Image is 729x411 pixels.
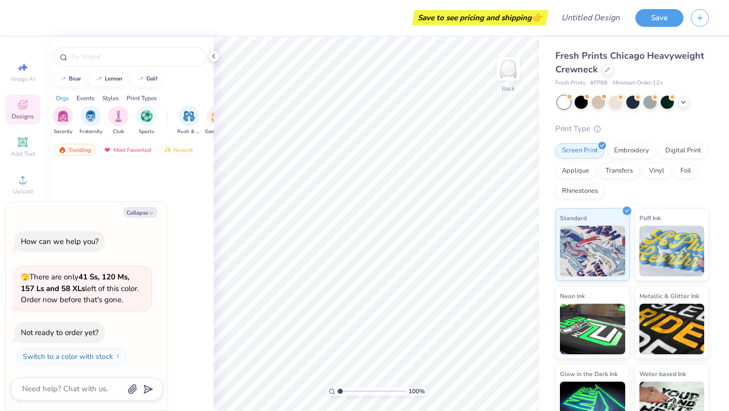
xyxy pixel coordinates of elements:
[159,144,197,156] div: Newest
[177,128,200,136] span: Rush & Bid
[89,71,127,87] button: lemon
[555,123,709,135] div: Print Type
[211,110,223,122] img: Game Day Image
[21,272,29,282] span: 🫣
[607,143,656,158] div: Embroidery
[139,128,154,136] span: Sports
[599,163,639,179] div: Transfers
[70,52,199,62] input: Try "Alpha"
[553,8,628,28] input: Untitled Design
[108,106,129,136] div: filter for Club
[409,387,425,396] span: 100 %
[115,353,121,359] img: Switch to a color with stock
[56,94,69,103] div: Orgs
[12,112,34,120] span: Designs
[635,9,683,27] button: Save
[642,163,671,179] div: Vinyl
[639,291,699,301] span: Metallic & Glitter Ink
[21,327,99,338] div: Not ready to order yet?
[141,110,152,122] img: Sports Image
[205,106,228,136] div: filter for Game Day
[136,106,156,136] div: filter for Sports
[21,272,139,305] span: There are only left of this color. Order now before that's gone.
[17,348,127,364] button: Switch to a color with stock
[76,94,95,103] div: Events
[639,226,705,276] img: Puff Ink
[659,143,708,158] div: Digital Print
[113,110,124,122] img: Club Image
[560,213,587,223] span: Standard
[560,226,625,276] img: Standard
[58,146,66,153] img: trending.gif
[136,76,144,82] img: trend_line.gif
[59,76,67,82] img: trend_line.gif
[183,110,195,122] img: Rush & Bid Image
[674,163,698,179] div: Foil
[555,143,604,158] div: Screen Print
[11,75,35,83] span: Image AI
[164,146,172,153] img: Newest.gif
[79,106,102,136] div: filter for Fraternity
[205,106,228,136] button: filter button
[639,368,686,379] span: Water based Ink
[95,76,103,82] img: trend_line.gif
[415,10,546,25] div: Save to see pricing and shipping
[124,207,157,218] button: Collapse
[177,106,200,136] div: filter for Rush & Bid
[639,304,705,354] img: Metallic & Glitter Ink
[560,291,585,301] span: Neon Ink
[103,146,111,153] img: most_fav.gif
[102,94,119,103] div: Styles
[146,76,157,81] div: golf
[79,106,102,136] button: filter button
[11,150,35,158] span: Add Text
[532,11,543,23] span: 👉
[177,106,200,136] button: filter button
[53,71,86,87] button: bear
[555,184,604,199] div: Rhinestones
[57,110,69,122] img: Sorority Image
[560,304,625,354] img: Neon Ink
[54,128,72,136] span: Sorority
[99,144,156,156] div: Most Favorited
[105,76,123,81] div: lemon
[108,106,129,136] button: filter button
[53,106,73,136] div: filter for Sorority
[53,106,73,136] button: filter button
[590,79,607,88] span: # FP88
[502,84,515,93] div: Back
[560,368,618,379] span: Glow in the Dark Ink
[555,50,704,75] span: Fresh Prints Chicago Heavyweight Crewneck
[13,187,33,195] span: Upload
[113,128,124,136] span: Club
[639,213,661,223] span: Puff Ink
[555,79,585,88] span: Fresh Prints
[613,79,663,88] span: Minimum Order: 12 +
[85,110,96,122] img: Fraternity Image
[205,128,228,136] span: Game Day
[127,94,157,103] div: Print Types
[555,163,596,179] div: Applique
[79,128,102,136] span: Fraternity
[21,272,130,294] strong: 41 Ss, 120 Ms, 157 Ls and 58 XLs
[21,236,99,246] div: How can we help you?
[136,106,156,136] button: filter button
[54,144,96,156] div: Trending
[498,59,518,79] img: Back
[131,71,162,87] button: golf
[69,76,81,81] div: bear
